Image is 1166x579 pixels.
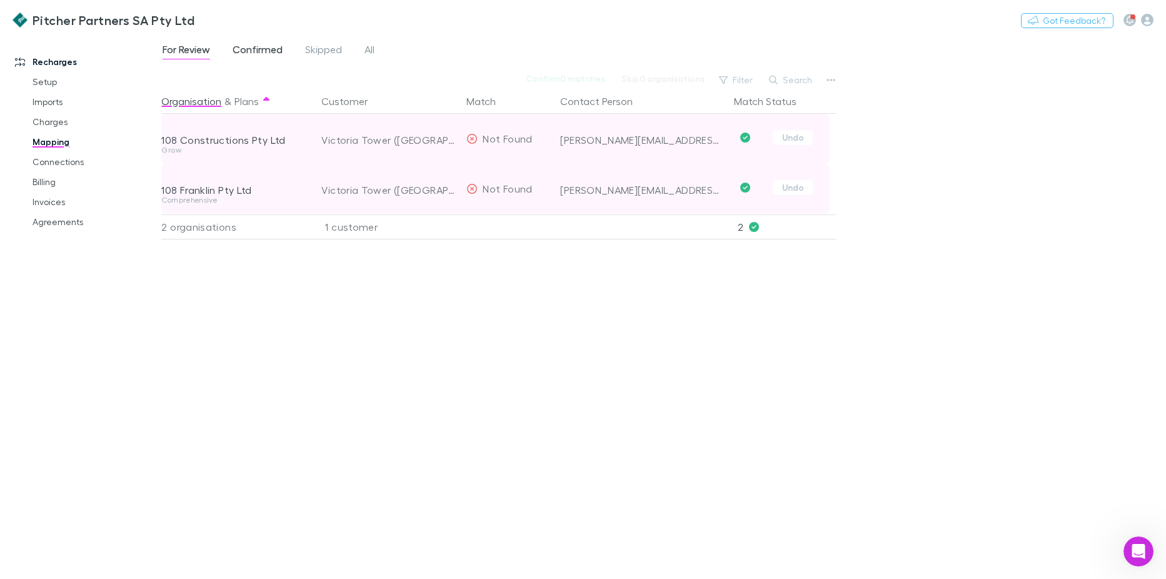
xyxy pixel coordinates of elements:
span: All [364,43,374,59]
span: For Review [163,43,210,59]
div: 1 customer [311,214,461,239]
a: Setup [20,72,168,92]
div: 2 organisations [161,214,311,239]
div: & [161,89,306,114]
span: Not Found [483,133,532,144]
button: Filter [713,73,760,88]
div: Victoria Tower ([GEOGRAPHIC_DATA]) Pty Ltd [321,115,456,165]
div: [PERSON_NAME][EMAIL_ADDRESS][DOMAIN_NAME] [560,184,724,196]
button: Undo [773,130,813,145]
a: Mapping [20,132,168,152]
iframe: Intercom live chat [1123,536,1153,566]
button: Contact Person [560,89,648,114]
div: 108 Franklin Pty Ltd [161,184,306,196]
a: Charges [20,112,168,132]
button: Search [763,73,820,88]
a: Pitcher Partners SA Pty Ltd [5,5,202,35]
img: Pitcher Partners SA Pty Ltd's Logo [13,13,28,28]
span: Confirmed [233,43,283,59]
div: 108 Constructions Pty Ltd [161,134,306,146]
a: Billing [20,172,168,192]
div: Comprehensive [161,196,306,204]
button: Undo [773,180,813,195]
button: Plans [234,89,259,114]
a: Connections [20,152,168,172]
button: Confirm0 matches [518,71,613,86]
button: Organisation [161,89,221,114]
div: [PERSON_NAME][EMAIL_ADDRESS][DOMAIN_NAME] [560,134,724,146]
button: Got Feedback? [1021,13,1113,28]
span: Not Found [483,183,532,194]
button: Match [466,89,511,114]
svg: Confirmed [740,183,750,193]
a: Imports [20,92,168,112]
button: Match Status [734,89,812,114]
svg: Confirmed [740,133,750,143]
a: Recharges [3,52,168,72]
a: Agreements [20,212,168,232]
button: Skip0 organisations [613,71,713,86]
div: Victoria Tower ([GEOGRAPHIC_DATA]) Pty Ltd [321,165,456,215]
p: 2 [738,215,837,239]
a: Invoices [20,192,168,212]
span: Skipped [305,43,342,59]
div: Grow [161,146,306,154]
h3: Pitcher Partners SA Pty Ltd [33,13,194,28]
button: Customer [321,89,383,114]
